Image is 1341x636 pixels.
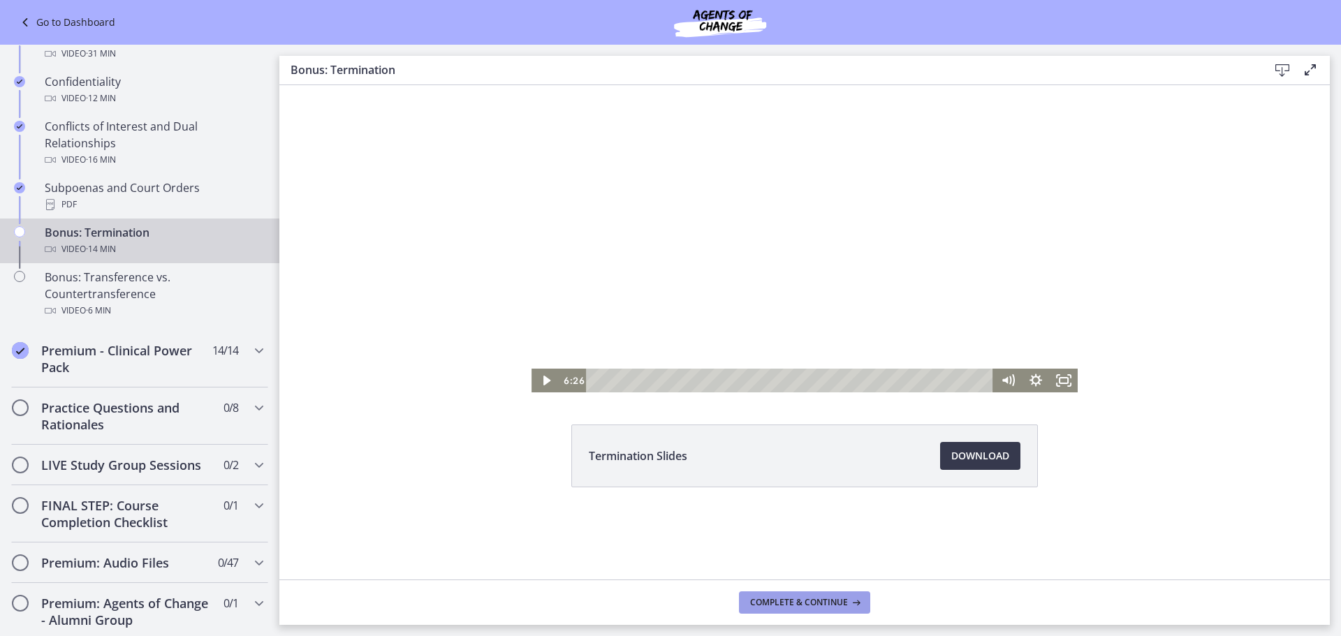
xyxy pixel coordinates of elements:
button: Show settings menu [742,283,770,307]
span: 0 / 1 [223,497,238,514]
iframe: Video Lesson [279,85,1330,392]
div: Subpoenas and Court Orders [45,179,263,213]
span: · 31 min [86,45,116,62]
div: Video [45,90,263,107]
button: Fullscreen [770,283,798,307]
span: · 12 min [86,90,116,107]
h2: LIVE Study Group Sessions [41,457,212,473]
div: Video [45,241,263,258]
div: Video [45,302,263,319]
img: Agents of Change [636,6,804,39]
i: Completed [12,342,29,359]
span: Complete & continue [750,597,848,608]
button: Mute [715,283,742,307]
span: · 14 min [86,241,116,258]
h2: Premium: Agents of Change - Alumni Group [41,595,212,628]
span: Termination Slides [589,448,687,464]
h3: Bonus: Termination [291,61,1246,78]
div: Conflicts of Interest and Dual Relationships [45,118,263,168]
span: · 6 min [86,302,111,319]
a: Download [940,442,1020,470]
div: PDF [45,196,263,213]
div: Playbar [317,283,708,307]
i: Completed [14,182,25,193]
button: Complete & continue [739,591,870,614]
h2: Practice Questions and Rationales [41,399,212,433]
span: · 16 min [86,151,116,168]
div: Video [45,45,263,62]
h2: FINAL STEP: Course Completion Checklist [41,497,212,531]
i: Completed [14,76,25,87]
span: Download [951,448,1009,464]
div: Bonus: Termination [45,224,263,258]
div: Confidentiality [45,73,263,107]
span: 0 / 2 [223,457,238,473]
span: 0 / 47 [218,554,238,571]
div: Bonus: Transference vs. Countertransference [45,269,263,319]
div: Video [45,151,263,168]
span: 14 / 14 [212,342,238,359]
h2: Premium: Audio Files [41,554,212,571]
div: Clinical Supervision [45,29,263,62]
a: Go to Dashboard [17,14,115,31]
span: 0 / 1 [223,595,238,612]
i: Completed [14,121,25,132]
span: 0 / 8 [223,399,238,416]
h2: Premium - Clinical Power Pack [41,342,212,376]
